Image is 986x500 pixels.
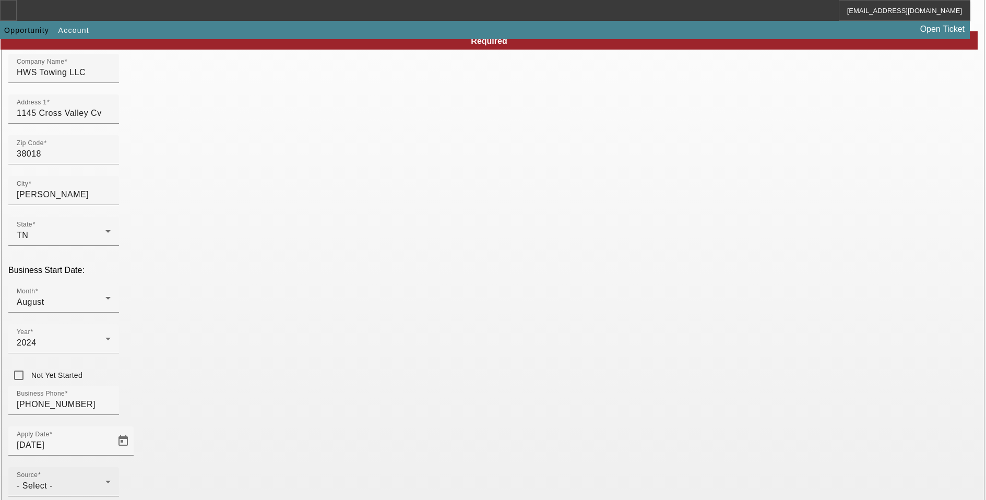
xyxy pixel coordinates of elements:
[17,99,46,106] mat-label: Address 1
[4,26,49,34] span: Opportunity
[56,21,92,40] button: Account
[58,26,89,34] span: Account
[17,481,53,490] span: - Select -
[17,221,32,228] mat-label: State
[17,338,37,347] span: 2024
[17,288,35,295] mat-label: Month
[471,37,507,45] span: Required
[17,231,28,240] span: TN
[17,297,44,306] span: August
[17,140,44,147] mat-label: Zip Code
[17,329,30,336] mat-label: Year
[17,472,38,479] mat-label: Source
[29,370,82,380] label: Not Yet Started
[8,266,978,275] p: Business Start Date:
[916,20,969,38] a: Open Ticket
[17,431,49,438] mat-label: Apply Date
[113,431,134,451] button: Open calendar
[17,58,64,65] mat-label: Company Name
[17,390,65,397] mat-label: Business Phone
[17,181,28,187] mat-label: City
